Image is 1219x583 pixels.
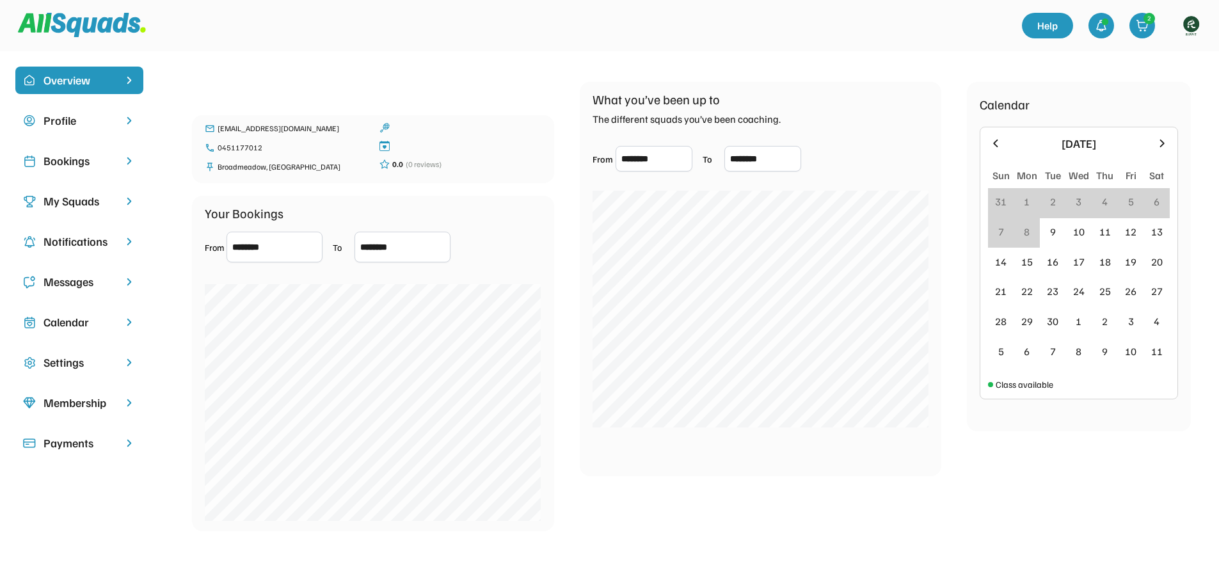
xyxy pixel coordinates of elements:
[1076,314,1081,329] div: 1
[1010,135,1148,152] div: [DATE]
[205,241,224,254] div: From
[1154,314,1159,329] div: 4
[1073,224,1085,239] div: 10
[44,394,115,411] div: Membership
[44,354,115,371] div: Settings
[1045,168,1061,183] div: Tue
[1021,284,1033,299] div: 22
[703,152,722,166] div: To
[1151,254,1163,269] div: 20
[44,233,115,250] div: Notifications
[44,72,115,89] div: Overview
[593,111,781,127] div: The different squads you’ve been coaching.
[980,95,1030,114] div: Calendar
[1050,224,1056,239] div: 9
[1096,168,1113,183] div: Thu
[1017,168,1037,183] div: Mon
[1136,19,1149,32] img: shopping-cart-01%20%281%29.svg
[998,344,1004,359] div: 5
[1024,224,1030,239] div: 8
[1144,13,1154,23] div: 2
[1069,168,1089,183] div: Wed
[1125,344,1136,359] div: 10
[1128,194,1134,209] div: 5
[1125,284,1136,299] div: 26
[1073,254,1085,269] div: 17
[123,115,136,127] img: chevron-right.svg
[1024,344,1030,359] div: 6
[123,276,136,288] img: chevron-right.svg
[1151,224,1163,239] div: 13
[44,152,115,170] div: Bookings
[123,316,136,328] img: chevron-right.svg
[1102,344,1108,359] div: 9
[1149,168,1164,183] div: Sat
[44,314,115,331] div: Calendar
[1099,254,1111,269] div: 18
[1047,314,1058,329] div: 30
[1128,314,1134,329] div: 3
[1102,314,1108,329] div: 2
[333,241,352,254] div: To
[123,74,136,86] img: chevron-right%20copy%203.svg
[995,254,1007,269] div: 14
[1154,194,1159,209] div: 6
[23,155,36,168] img: Icon%20copy%202.svg
[205,204,283,223] div: Your Bookings
[1050,194,1056,209] div: 2
[18,13,146,37] img: Squad%20Logo.svg
[593,90,720,109] div: What you’ve been up to
[44,273,115,291] div: Messages
[1095,19,1108,32] img: bell-03%20%281%29.svg
[392,159,403,170] div: 0.0
[1126,168,1136,183] div: Fri
[23,74,36,87] img: home-smile.svg
[998,224,1004,239] div: 7
[23,236,36,248] img: Icon%20copy%204.svg
[406,159,442,170] div: (0 reviews)
[1178,13,1204,38] img: https%3A%2F%2F94044dc9e5d3b3599ffa5e2d56a015ce.cdn.bubble.io%2Ff1734594230631x534612339345057700%...
[23,316,36,329] img: Icon%20copy%207.svg
[1151,284,1163,299] div: 27
[23,397,36,410] img: Icon%20copy%208.svg
[995,194,1007,209] div: 31
[123,437,136,449] img: chevron-right.svg
[1050,344,1056,359] div: 7
[1099,224,1111,239] div: 11
[1151,344,1163,359] div: 11
[1047,254,1058,269] div: 16
[1022,13,1073,38] a: Help
[123,356,136,369] img: chevron-right.svg
[992,168,1010,183] div: Sun
[1076,194,1081,209] div: 3
[1099,284,1111,299] div: 25
[1021,314,1033,329] div: 29
[23,356,36,369] img: Icon%20copy%2016.svg
[23,195,36,208] img: Icon%20copy%203.svg
[218,142,367,154] div: 0451177012
[1125,224,1136,239] div: 12
[1125,254,1136,269] div: 19
[1047,284,1058,299] div: 23
[1024,194,1030,209] div: 1
[23,437,36,450] img: Icon%20%2815%29.svg
[218,161,367,173] div: Broadmeadow, [GEOGRAPHIC_DATA]
[995,314,1007,329] div: 28
[44,112,115,129] div: Profile
[123,397,136,409] img: chevron-right.svg
[1021,254,1033,269] div: 15
[218,123,367,134] div: [EMAIL_ADDRESS][DOMAIN_NAME]
[23,276,36,289] img: Icon%20copy%205.svg
[44,193,115,210] div: My Squads
[1076,344,1081,359] div: 8
[996,378,1053,391] div: Class available
[995,284,1007,299] div: 21
[23,115,36,127] img: user-circle.svg
[123,236,136,248] img: chevron-right.svg
[44,435,115,452] div: Payments
[593,152,613,166] div: From
[1102,194,1108,209] div: 4
[123,155,136,167] img: chevron-right.svg
[1073,284,1085,299] div: 24
[123,195,136,207] img: chevron-right.svg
